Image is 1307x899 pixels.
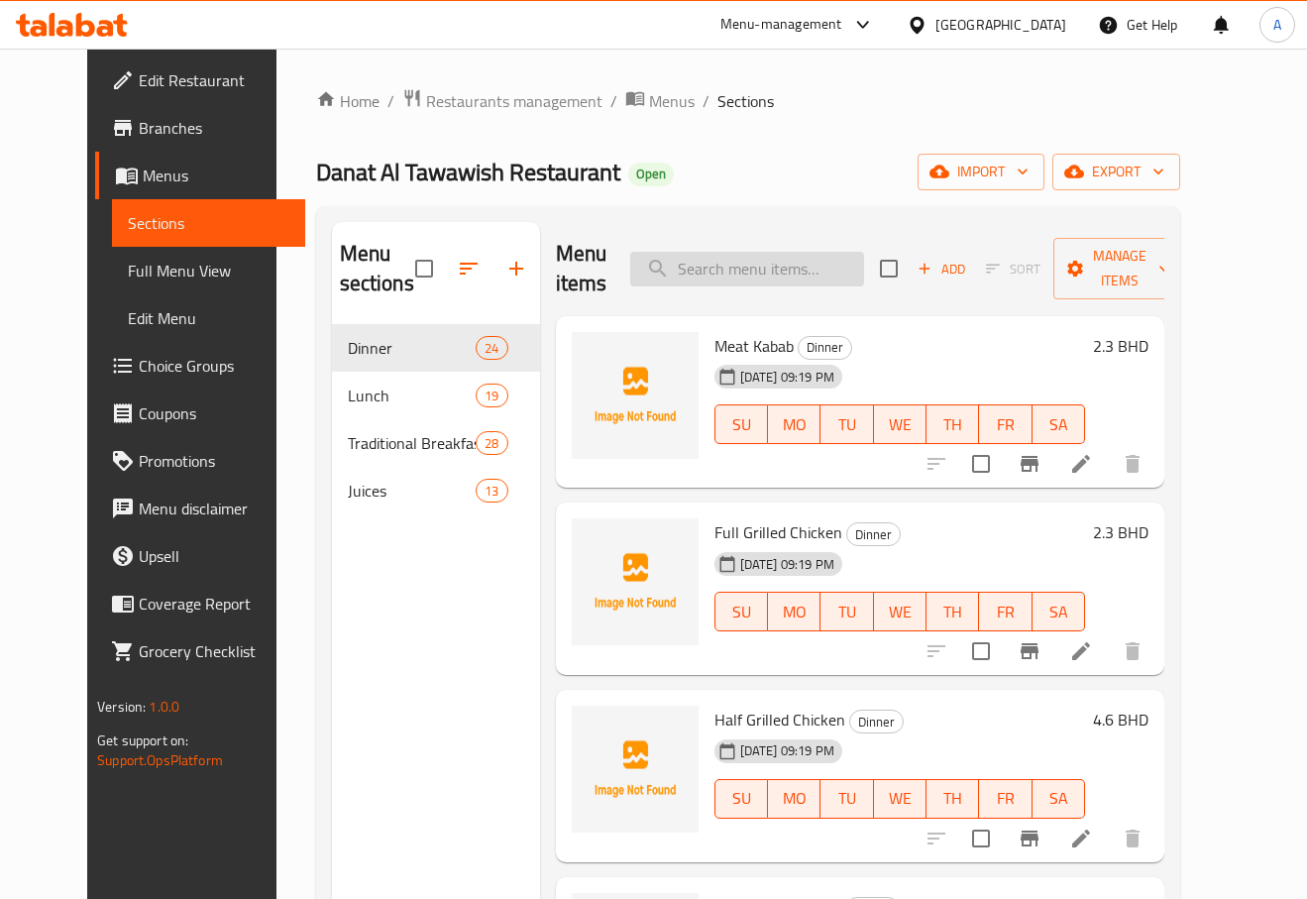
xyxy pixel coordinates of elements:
[139,639,289,663] span: Grocery Checklist
[477,339,506,358] span: 24
[95,390,305,437] a: Coupons
[723,784,760,813] span: SU
[1109,627,1156,675] button: delete
[799,336,851,359] span: Dinner
[95,485,305,532] a: Menu disclaimer
[776,598,813,626] span: MO
[714,779,768,819] button: SU
[714,592,768,631] button: SU
[926,779,979,819] button: TH
[979,592,1032,631] button: FR
[987,598,1024,626] span: FR
[95,532,305,580] a: Upsell
[820,779,873,819] button: TU
[960,630,1002,672] span: Select to update
[934,598,971,626] span: TH
[882,410,919,439] span: WE
[387,89,394,113] li: /
[610,89,617,113] li: /
[340,239,415,298] h2: Menu sections
[1069,639,1093,663] a: Edit menu item
[828,410,865,439] span: TU
[476,431,507,455] div: items
[112,199,305,247] a: Sections
[768,404,820,444] button: MO
[723,410,760,439] span: SU
[714,517,842,547] span: Full Grilled Chicken
[868,248,910,289] span: Select section
[348,479,477,503] div: Juices
[915,258,968,281] span: Add
[95,152,305,199] a: Menus
[934,410,971,439] span: TH
[128,306,289,330] span: Edit Menu
[95,580,305,627] a: Coverage Report
[628,166,674,182] span: Open
[1053,238,1186,299] button: Manage items
[139,116,289,140] span: Branches
[987,784,1024,813] span: FR
[332,324,540,372] div: Dinner24
[95,437,305,485] a: Promotions
[934,784,971,813] span: TH
[139,497,289,520] span: Menu disclaimer
[139,592,289,616] span: Coverage Report
[112,294,305,342] a: Edit Menu
[332,316,540,522] nav: Menu sections
[348,336,477,360] span: Dinner
[445,245,492,292] span: Sort sections
[776,784,813,813] span: MO
[910,254,973,284] span: Add item
[828,784,865,813] span: TU
[476,336,507,360] div: items
[732,368,842,387] span: [DATE] 09:19 PM
[926,404,979,444] button: TH
[960,818,1002,859] span: Select to update
[714,404,768,444] button: SU
[973,254,1053,284] span: Select section first
[850,711,903,733] span: Dinner
[882,598,919,626] span: WE
[882,784,919,813] span: WE
[1040,598,1077,626] span: SA
[1069,827,1093,850] a: Edit menu item
[139,544,289,568] span: Upsell
[1006,815,1053,862] button: Branch-specific-item
[332,372,540,419] div: Lunch19
[874,592,926,631] button: WE
[332,419,540,467] div: Traditional Breakfast28
[95,104,305,152] a: Branches
[95,627,305,675] a: Grocery Checklist
[572,706,699,833] img: Half Grilled Chicken
[402,88,602,114] a: Restaurants management
[703,89,709,113] li: /
[1006,627,1053,675] button: Branch-specific-item
[768,779,820,819] button: MO
[348,431,477,455] div: Traditional Breakfast
[477,387,506,405] span: 19
[1069,452,1093,476] a: Edit menu item
[768,592,820,631] button: MO
[128,211,289,235] span: Sections
[149,694,179,720] span: 1.0.0
[960,443,1002,485] span: Select to update
[874,404,926,444] button: WE
[714,705,845,734] span: Half Grilled Chicken
[426,89,602,113] span: Restaurants management
[1093,706,1148,733] h6: 4.6 BHD
[820,404,873,444] button: TU
[649,89,695,113] span: Menus
[97,694,146,720] span: Version:
[714,331,794,361] span: Meat Kabab
[820,592,873,631] button: TU
[139,68,289,92] span: Edit Restaurant
[1068,160,1164,184] span: export
[476,479,507,503] div: items
[918,154,1044,190] button: import
[477,482,506,501] span: 13
[348,384,477,407] span: Lunch
[95,56,305,104] a: Edit Restaurant
[143,164,289,187] span: Menus
[316,150,620,194] span: Danat Al Tawawish Restaurant
[732,555,842,574] span: [DATE] 09:19 PM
